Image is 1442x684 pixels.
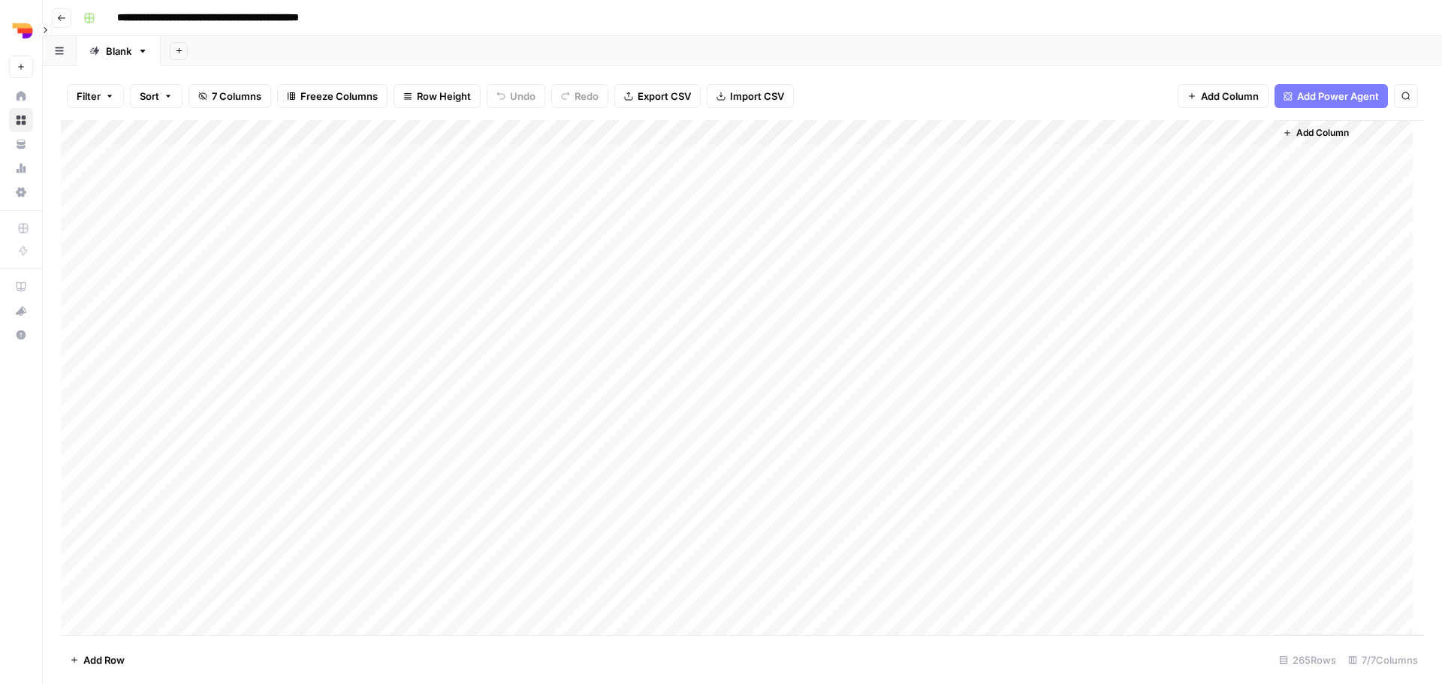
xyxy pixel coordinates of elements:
button: Filter [67,84,124,108]
span: Add Power Agent [1297,89,1379,104]
button: Help + Support [9,323,33,347]
a: Your Data [9,132,33,156]
button: Add Row [61,648,134,672]
button: Add Column [1277,123,1355,143]
button: Add Power Agent [1275,84,1388,108]
button: Sort [130,84,183,108]
span: Filter [77,89,101,104]
button: Freeze Columns [277,84,388,108]
img: Depends Logo [9,17,36,44]
a: AirOps Academy [9,275,33,299]
a: Home [9,84,33,108]
button: Redo [551,84,608,108]
span: Sort [140,89,159,104]
button: Export CSV [614,84,701,108]
button: Add Column [1178,84,1269,108]
a: Usage [9,156,33,180]
span: Redo [575,89,599,104]
span: Add Row [83,652,125,667]
span: Add Column [1296,126,1349,140]
span: Add Column [1201,89,1259,104]
button: 7 Columns [189,84,271,108]
div: 7/7 Columns [1342,648,1424,672]
button: Undo [487,84,545,108]
span: Import CSV [730,89,784,104]
a: Blank [77,36,161,66]
button: Row Height [394,84,481,108]
span: Row Height [417,89,471,104]
a: Browse [9,108,33,132]
div: What's new? [10,300,32,322]
a: Settings [9,180,33,204]
div: Blank [106,44,131,59]
span: Freeze Columns [300,89,378,104]
span: Export CSV [638,89,691,104]
button: Workspace: Depends [9,12,33,50]
div: 265 Rows [1273,648,1342,672]
span: 7 Columns [212,89,261,104]
button: What's new? [9,299,33,323]
button: Import CSV [707,84,794,108]
span: Undo [510,89,535,104]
